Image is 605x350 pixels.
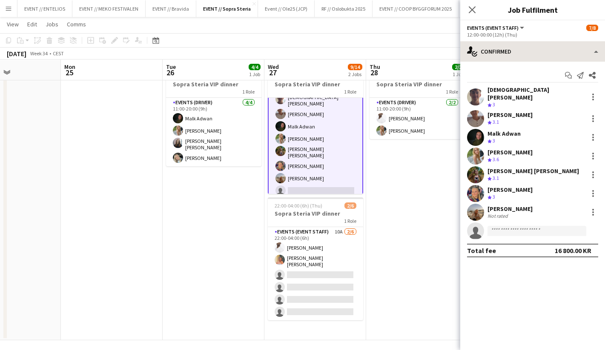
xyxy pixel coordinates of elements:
[348,64,362,70] span: 9/14
[487,130,521,137] div: Malk Adwan
[53,50,64,57] div: CEST
[146,0,196,17] button: EVENT // Bravida
[344,218,356,224] span: 1 Role
[258,0,315,17] button: Event // Ole25 (JCP)
[487,86,585,101] div: [DEMOGRAPHIC_DATA][PERSON_NAME]
[268,227,363,320] app-card-role: Events (Event Staff)10A2/622:00-04:00 (6h)[PERSON_NAME][PERSON_NAME] [PERSON_NAME]
[373,0,459,17] button: EVENT // COOP BYGGFORUM 2025
[370,80,465,88] h3: Sopra Steria VIP dinner
[493,137,495,144] span: 3
[63,68,75,77] span: 25
[268,80,363,88] h3: Sopra Steria VIP dinner
[487,213,510,219] div: Not rated
[165,68,176,77] span: 26
[487,205,533,213] div: [PERSON_NAME]
[7,20,19,28] span: View
[64,63,75,71] span: Mon
[370,63,380,71] span: Thu
[42,19,62,30] a: Jobs
[344,202,356,209] span: 2/6
[368,68,380,77] span: 28
[315,0,373,17] button: RF // Oslobukta 2025
[267,68,279,77] span: 27
[453,71,464,77] div: 1 Job
[493,175,499,181] span: 3.1
[17,0,72,17] button: EVENT // ENTELIOS
[348,71,362,77] div: 2 Jobs
[467,246,496,255] div: Total fee
[555,246,591,255] div: 16 800.00 KR
[166,80,261,88] h3: Sopra Steria VIP dinner
[249,64,261,70] span: 4/4
[467,25,519,31] span: Events (Event Staff)
[196,0,258,17] button: EVENT // Sopra Steria
[446,88,458,95] span: 1 Role
[487,186,533,193] div: [PERSON_NAME]
[487,167,579,175] div: [PERSON_NAME] [PERSON_NAME]
[242,88,255,95] span: 1 Role
[249,71,260,77] div: 1 Job
[467,31,598,38] div: 12:00-00:00 (12h) (Thu)
[268,210,363,217] h3: Sopra Steria VIP dinner
[63,19,89,30] a: Comms
[28,50,49,57] span: Week 34
[72,0,146,17] button: EVENT // MEKO FESTIVALEN
[452,64,464,70] span: 2/2
[487,148,533,156] div: [PERSON_NAME]
[7,49,26,58] div: [DATE]
[24,19,40,30] a: Edit
[460,41,605,62] div: Confirmed
[67,20,86,28] span: Comms
[467,25,525,31] button: Events (Event Staff)
[27,20,37,28] span: Edit
[268,78,363,200] app-card-role: Events (Event Staff)5I11A7/812:00-00:00 (12h)[DEMOGRAPHIC_DATA][PERSON_NAME][PERSON_NAME]Malk Adw...
[344,88,356,95] span: 1 Role
[487,111,533,119] div: [PERSON_NAME]
[166,68,261,166] app-job-card: 11:00-20:00 (9h)4/4Sopra Steria VIP dinner1 RoleEvents (Driver)4/411:00-20:00 (9h)Malk Adwan[PERS...
[493,193,495,200] span: 3
[460,4,605,15] h3: Job Fulfilment
[3,19,22,30] a: View
[370,98,465,139] app-card-role: Events (Driver)2/211:00-20:00 (9h)[PERSON_NAME][PERSON_NAME]
[370,68,465,139] app-job-card: 11:00-20:00 (9h)2/2Sopra Steria VIP dinner1 RoleEvents (Driver)2/211:00-20:00 (9h)[PERSON_NAME][P...
[493,119,499,125] span: 3.1
[268,197,363,320] app-job-card: 22:00-04:00 (6h) (Thu)2/6Sopra Steria VIP dinner1 RoleEvents (Event Staff)10A2/622:00-04:00 (6h)[...
[275,202,322,209] span: 22:00-04:00 (6h) (Thu)
[586,25,598,31] span: 7/8
[268,63,279,71] span: Wed
[166,98,261,166] app-card-role: Events (Driver)4/411:00-20:00 (9h)Malk Adwan[PERSON_NAME][PERSON_NAME] [PERSON_NAME][PERSON_NAME]
[46,20,58,28] span: Jobs
[268,68,363,194] app-job-card: 12:00-00:00 (12h) (Thu)7/8Sopra Steria VIP dinner1 RoleEvents (Event Staff)5I11A7/812:00-00:00 (1...
[166,63,176,71] span: Tue
[493,101,495,108] span: 3
[493,156,499,162] span: 3.6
